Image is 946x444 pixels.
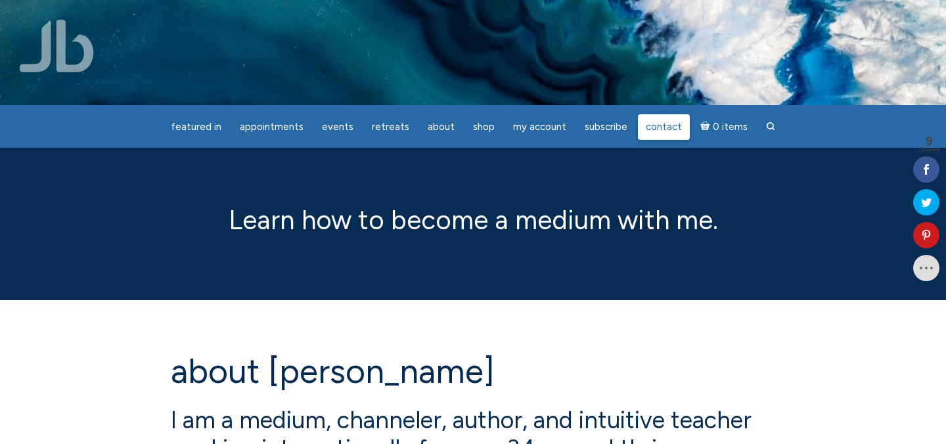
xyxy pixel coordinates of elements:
[163,114,229,140] a: featured in
[372,121,409,133] span: Retreats
[232,114,311,140] a: Appointments
[314,114,361,140] a: Events
[171,353,775,390] h1: About [PERSON_NAME]
[420,114,462,140] a: About
[505,114,574,140] a: My Account
[465,114,503,140] a: Shop
[513,121,566,133] span: My Account
[646,121,682,133] span: Contact
[240,121,304,133] span: Appointments
[918,135,939,147] span: 9
[322,121,353,133] span: Events
[428,121,455,133] span: About
[171,200,775,240] p: Learn how to become a medium with me.
[171,121,221,133] span: featured in
[692,113,755,140] a: Cart0 items
[700,121,713,133] i: Cart
[473,121,495,133] span: Shop
[638,114,690,140] a: Contact
[713,122,748,132] span: 0 items
[577,114,635,140] a: Subscribe
[20,20,94,72] img: Jamie Butler. The Everyday Medium
[585,121,627,133] span: Subscribe
[918,147,939,154] span: Shares
[364,114,417,140] a: Retreats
